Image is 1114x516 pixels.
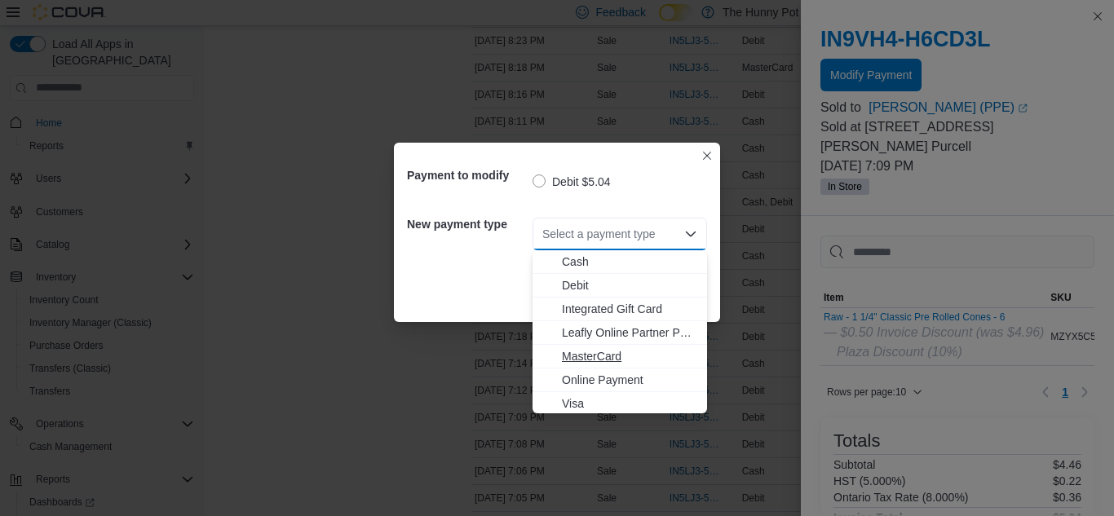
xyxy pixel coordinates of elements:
[562,324,697,341] span: Leafly Online Partner Payment
[533,250,707,416] div: Choose from the following options
[533,368,707,392] button: Online Payment
[533,298,707,321] button: Integrated Gift Card
[697,146,717,165] button: Closes this modal window
[562,348,697,364] span: MasterCard
[407,159,529,192] h5: Payment to modify
[533,392,707,416] button: Visa
[533,172,611,192] label: Debit $5.04
[562,277,697,293] span: Debit
[542,224,544,244] input: Accessible screen reader label
[562,372,697,388] span: Online Payment
[533,250,707,274] button: Cash
[533,274,707,298] button: Debit
[533,345,707,368] button: MasterCard
[562,301,697,317] span: Integrated Gift Card
[407,208,529,240] h5: New payment type
[684,227,697,240] button: Close list of options
[562,395,697,412] span: Visa
[562,254,697,270] span: Cash
[533,321,707,345] button: Leafly Online Partner Payment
